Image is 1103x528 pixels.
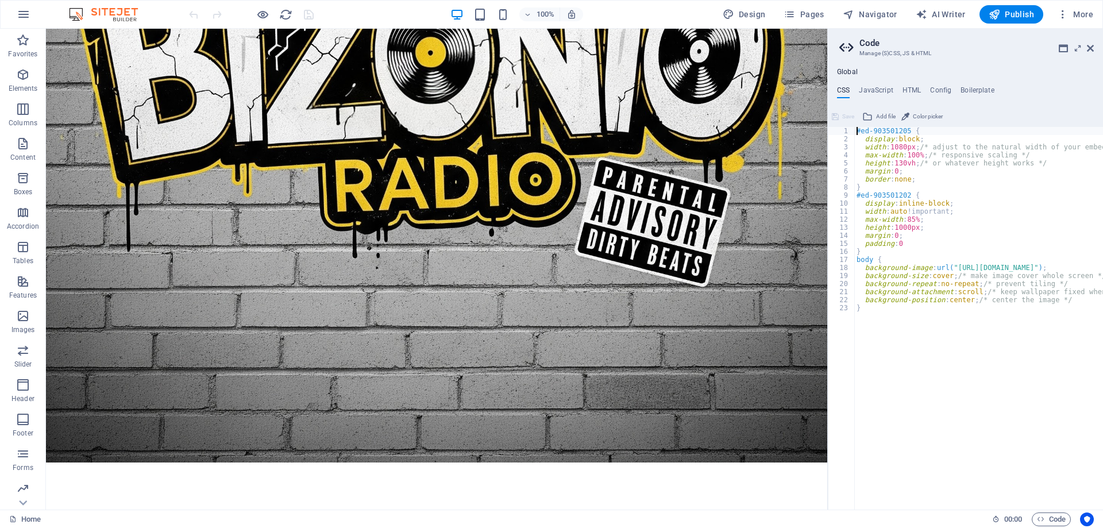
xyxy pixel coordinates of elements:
span: Add file [876,110,896,124]
div: 8 [828,183,855,191]
div: Design (Ctrl+Alt+Y) [718,5,770,24]
span: Color picker [913,110,943,124]
div: 19 [828,272,855,280]
button: Navigator [838,5,902,24]
span: Publish [989,9,1034,20]
button: Usercentrics [1080,512,1094,526]
div: 20 [828,280,855,288]
div: 7 [828,175,855,183]
div: 17 [828,256,855,264]
h4: Boilerplate [961,86,994,99]
p: Slider [14,360,32,369]
div: 11 [828,207,855,215]
h6: Session time [992,512,1023,526]
p: Elements [9,84,38,93]
button: AI Writer [911,5,970,24]
button: 100% [519,7,560,21]
div: 18 [828,264,855,272]
span: Design [723,9,766,20]
p: Columns [9,118,37,128]
h4: CSS [837,86,850,99]
button: Color picker [900,110,944,124]
button: Add file [861,110,897,124]
div: 1 [828,127,855,135]
h4: HTML [903,86,921,99]
p: Boxes [14,187,33,196]
div: 2 [828,135,855,143]
span: Code [1037,512,1066,526]
div: 16 [828,248,855,256]
p: Header [11,394,34,403]
h2: Code [859,38,1094,48]
div: 4 [828,151,855,159]
span: Pages [784,9,824,20]
h4: JavaScript [859,86,893,99]
a: Click to cancel selection. Double-click to open Pages [9,512,41,526]
div: 12 [828,215,855,223]
div: 10 [828,199,855,207]
img: Editor Logo [66,7,152,21]
h6: 100% [537,7,555,21]
p: Favorites [8,49,37,59]
p: Accordion [7,222,39,231]
button: Code [1032,512,1071,526]
i: Reload page [279,8,292,21]
div: 3 [828,143,855,151]
div: 13 [828,223,855,232]
button: Publish [979,5,1043,24]
div: 14 [828,232,855,240]
span: More [1057,9,1093,20]
span: Navigator [843,9,897,20]
button: reload [279,7,292,21]
button: Pages [779,5,828,24]
div: 15 [828,240,855,248]
button: Click here to leave preview mode and continue editing [256,7,269,21]
h3: Manage (S)CSS, JS & HTML [859,48,1071,59]
p: Content [10,153,36,162]
p: Images [11,325,35,334]
i: On resize automatically adjust zoom level to fit chosen device. [566,9,577,20]
p: Features [9,291,37,300]
p: Forms [13,463,33,472]
div: 9 [828,191,855,199]
div: 6 [828,167,855,175]
span: : [1012,515,1014,523]
div: 21 [828,288,855,296]
h4: Config [930,86,951,99]
h4: Global [837,68,858,77]
span: AI Writer [916,9,966,20]
p: Tables [13,256,33,265]
div: 23 [828,304,855,312]
button: More [1052,5,1098,24]
p: Footer [13,429,33,438]
span: 00 00 [1004,512,1022,526]
button: Design [718,5,770,24]
div: 5 [828,159,855,167]
div: 22 [828,296,855,304]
